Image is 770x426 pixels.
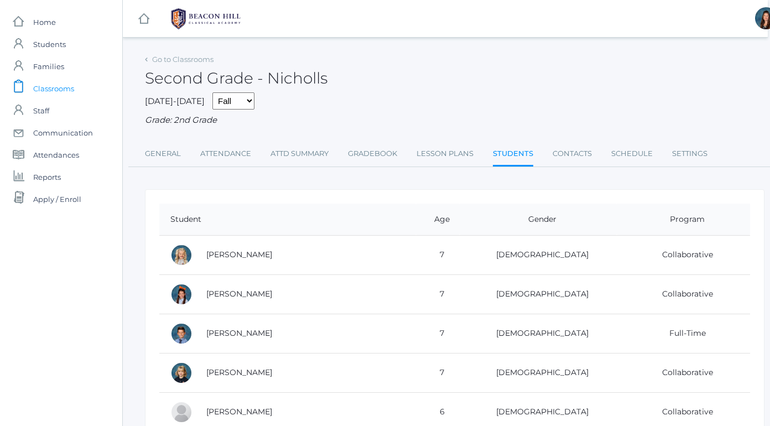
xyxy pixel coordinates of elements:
td: Collaborative [617,235,750,274]
a: [PERSON_NAME] [206,367,272,377]
span: [DATE]-[DATE] [145,96,205,106]
span: Attendances [33,144,79,166]
a: [PERSON_NAME] [206,289,272,299]
td: 7 [416,353,459,392]
a: Students [493,143,533,167]
td: 7 [416,235,459,274]
div: Curran Bigley [170,323,192,345]
div: Alexandra Benson [170,283,192,305]
a: [PERSON_NAME] [206,250,272,259]
a: Attd Summary [270,143,329,165]
span: Classrooms [33,77,74,100]
a: Contacts [553,143,592,165]
a: Schedule [611,143,653,165]
div: Kellie Callaway [170,362,192,384]
span: Communication [33,122,93,144]
span: Reports [33,166,61,188]
span: Home [33,11,56,33]
a: General [145,143,181,165]
img: BHCALogos-05-308ed15e86a5a0abce9b8dd61676a3503ac9727e845dece92d48e8588c001991.png [164,5,247,33]
span: Apply / Enroll [33,188,81,210]
a: Go to Classrooms [152,55,214,64]
td: [DEMOGRAPHIC_DATA] [460,274,617,314]
td: 7 [416,314,459,353]
th: Student [159,204,416,236]
a: [PERSON_NAME] [206,407,272,417]
div: Elle Albanese [170,244,192,266]
td: [DEMOGRAPHIC_DATA] [460,235,617,274]
a: Settings [672,143,707,165]
a: Attendance [200,143,251,165]
th: Gender [460,204,617,236]
a: Gradebook [348,143,397,165]
div: Faith Chen [170,401,192,423]
span: Staff [33,100,49,122]
a: [PERSON_NAME] [206,328,272,338]
a: Lesson Plans [417,143,474,165]
span: Families [33,55,64,77]
td: 7 [416,274,459,314]
td: Collaborative [617,274,750,314]
th: Program [617,204,750,236]
th: Age [416,204,459,236]
span: Students [33,33,66,55]
h2: Second Grade - Nicholls [145,70,327,87]
td: Full-Time [617,314,750,353]
td: [DEMOGRAPHIC_DATA] [460,314,617,353]
div: Grade: 2nd Grade [145,114,764,127]
td: [DEMOGRAPHIC_DATA] [460,353,617,392]
td: Collaborative [617,353,750,392]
